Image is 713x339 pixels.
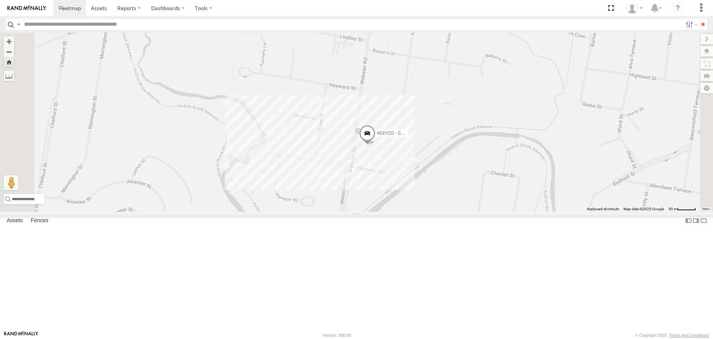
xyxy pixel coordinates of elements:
a: Terms (opens in new tab) [702,207,710,210]
img: rand-logo.svg [7,6,46,11]
div: Version: 306.00 [323,333,351,338]
button: Zoom in [4,36,14,47]
label: Fences [27,216,52,226]
a: Visit our Website [4,332,38,339]
button: Map scale: 50 m per 47 pixels [666,207,698,212]
label: Hide Summary Table [700,215,707,226]
label: Dock Summary Table to the Right [692,215,700,226]
label: Map Settings [700,83,713,93]
button: Keyboard shortcuts [587,207,619,212]
label: Dock Summary Table to the Left [685,215,692,226]
i: ? [672,2,684,14]
span: 50 m [668,207,677,211]
button: Zoom out [4,47,14,57]
a: Terms and Conditions [670,333,709,338]
label: Assets [3,216,26,226]
label: Search Query [16,19,22,30]
button: Zoom Home [4,57,14,67]
span: Map data ©2025 Google [624,207,664,211]
div: Aaron Cluff [624,3,645,14]
button: Drag Pegman onto the map to open Street View [4,175,19,190]
label: Measure [4,71,14,81]
span: 493YCO - Service Spare [377,131,426,136]
div: © Copyright 2025 - [635,333,709,338]
label: Search Filter Options [683,19,699,30]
